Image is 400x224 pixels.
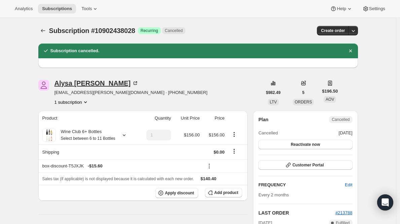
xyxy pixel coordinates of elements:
[262,88,285,97] button: $982.49
[229,148,240,155] button: Shipping actions
[42,177,194,181] span: Sales tax (if applicable) is not displayed because it is calculated with each new order.
[184,132,200,137] span: $156.00
[339,130,353,136] span: [DATE]
[258,210,335,216] h2: LAST ORDER
[38,4,76,13] button: Subscriptions
[38,145,137,159] th: Shipping
[54,99,89,105] button: Product actions
[270,100,277,104] span: LTV
[165,28,183,33] span: Cancelled
[214,150,225,155] span: $0.00
[292,162,324,168] span: Customer Portal
[137,111,173,126] th: Quantity
[369,6,385,11] span: Settings
[258,116,268,123] h2: Plan
[326,97,334,102] span: AOV
[321,28,345,33] span: Create order
[81,6,92,11] span: Tools
[332,117,350,122] span: Cancelled
[155,188,198,198] button: Apply discount
[335,210,353,215] a: #213788
[42,6,72,11] span: Subscriptions
[214,190,238,195] span: Add product
[258,192,289,197] span: Every 2 months
[49,27,135,34] span: Subscription #10902438028
[54,80,139,87] div: Alysa [PERSON_NAME]
[38,26,48,35] button: Subscriptions
[77,4,103,13] button: Tools
[173,111,202,126] th: Unit Price
[341,180,356,190] button: Edit
[298,88,308,97] button: 5
[88,163,103,169] span: - $15.60
[15,6,33,11] span: Analytics
[317,26,349,35] button: Create order
[302,90,304,95] span: 5
[266,90,281,95] span: $982.49
[42,163,200,169] div: box-discount-T5JXJK
[54,89,208,96] span: [EMAIL_ADDRESS][PERSON_NAME][DOMAIN_NAME] · [PHONE_NUMBER]
[229,131,240,138] button: Product actions
[209,132,225,137] span: $156.00
[258,160,352,170] button: Customer Portal
[61,136,115,141] small: Select between 6 to 11 Bottles
[165,190,194,196] span: Apply discount
[345,182,352,188] span: Edit
[377,194,393,211] div: Open Intercom Messenger
[346,46,355,56] button: Dismiss notification
[337,6,346,11] span: Help
[335,210,353,216] button: #213788
[202,111,227,126] th: Price
[11,4,37,13] button: Analytics
[205,188,242,197] button: Add product
[295,100,312,104] span: ORDERS
[291,142,320,147] span: Reactivate now
[38,80,49,91] span: Alysa Oleynik
[50,47,100,54] h2: Subscription cancelled.
[38,111,137,126] th: Product
[56,128,115,142] div: Wine Club 6+ Bottles
[258,140,352,149] button: Reactivate now
[201,176,216,181] span: $140.40
[358,4,389,13] button: Settings
[258,130,278,136] span: Cancelled
[322,88,338,95] span: $196.50
[141,28,158,33] span: Recurring
[258,182,345,188] h2: FREQUENCY
[326,4,357,13] button: Help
